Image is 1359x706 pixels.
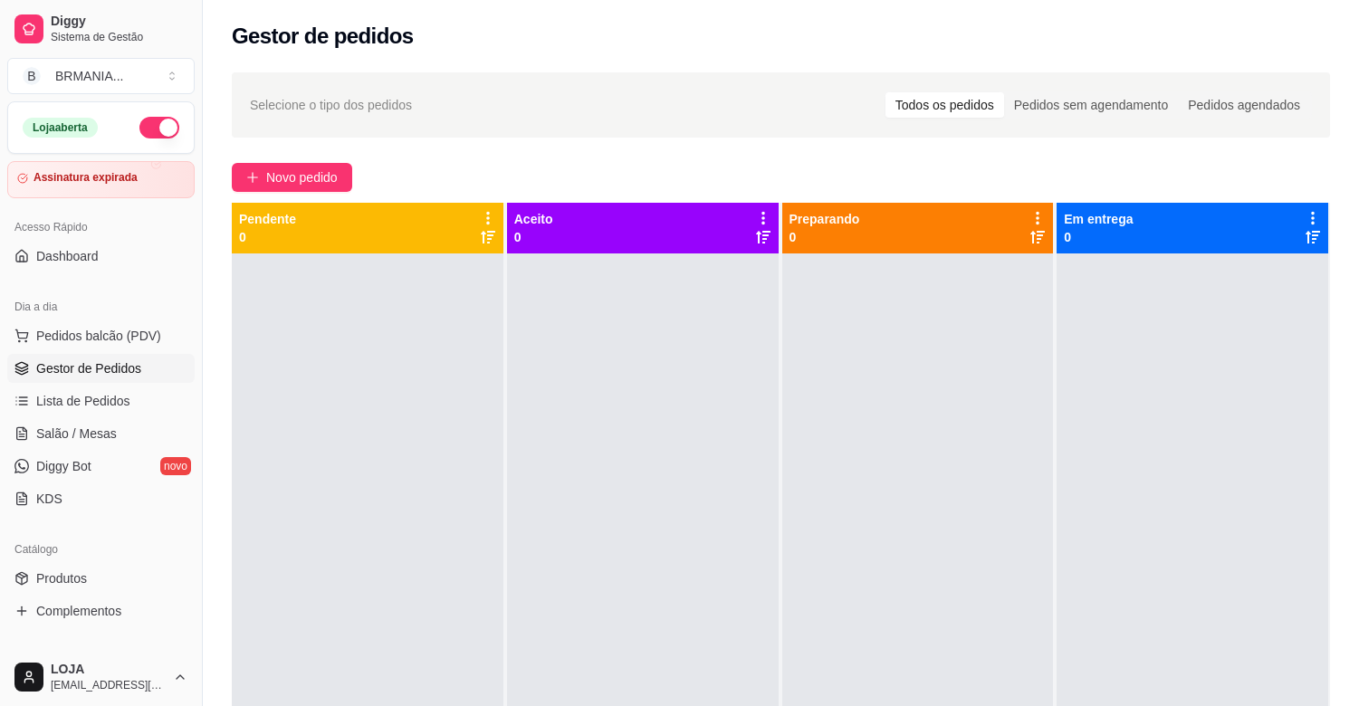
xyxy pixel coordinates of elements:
div: Acesso Rápido [7,213,195,242]
button: Alterar Status [139,117,179,138]
span: Sistema de Gestão [51,30,187,44]
p: Aceito [514,210,553,228]
h2: Gestor de pedidos [232,22,414,51]
span: Salão / Mesas [36,425,117,443]
button: LOJA[EMAIL_ADDRESS][DOMAIN_NAME] [7,655,195,699]
span: LOJA [51,662,166,678]
p: 0 [1064,228,1133,246]
span: Novo pedido [266,167,338,187]
span: Pedidos balcão (PDV) [36,327,161,345]
p: 0 [790,228,860,246]
div: Catálogo [7,535,195,564]
span: Diggy [51,14,187,30]
span: KDS [36,490,62,508]
a: Lista de Pedidos [7,386,195,415]
a: DiggySistema de Gestão [7,7,195,51]
a: Complementos [7,596,195,625]
p: 0 [514,228,553,246]
span: Dashboard [36,247,99,265]
span: Complementos [36,602,121,620]
span: Produtos [36,569,87,587]
p: Pendente [239,210,296,228]
div: BRMANIA ... [55,67,123,85]
a: Diggy Botnovo [7,452,195,481]
button: Select a team [7,58,195,94]
span: plus [246,171,259,184]
div: Todos os pedidos [885,92,1004,118]
span: [EMAIL_ADDRESS][DOMAIN_NAME] [51,678,166,692]
p: 0 [239,228,296,246]
p: Preparando [790,210,860,228]
a: Produtos [7,564,195,593]
a: KDS [7,484,195,513]
div: Dia a dia [7,292,195,321]
span: Selecione o tipo dos pedidos [250,95,412,115]
span: B [23,67,41,85]
a: Dashboard [7,242,195,271]
article: Assinatura expirada [33,171,138,185]
span: Lista de Pedidos [36,392,130,410]
p: Em entrega [1064,210,1133,228]
span: Diggy Bot [36,457,91,475]
button: Pedidos balcão (PDV) [7,321,195,350]
a: Gestor de Pedidos [7,354,195,383]
div: Pedidos agendados [1178,92,1310,118]
span: Gestor de Pedidos [36,359,141,377]
div: Loja aberta [23,118,98,138]
a: Salão / Mesas [7,419,195,448]
div: Pedidos sem agendamento [1004,92,1178,118]
a: Assinatura expirada [7,161,195,198]
button: Novo pedido [232,163,352,192]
